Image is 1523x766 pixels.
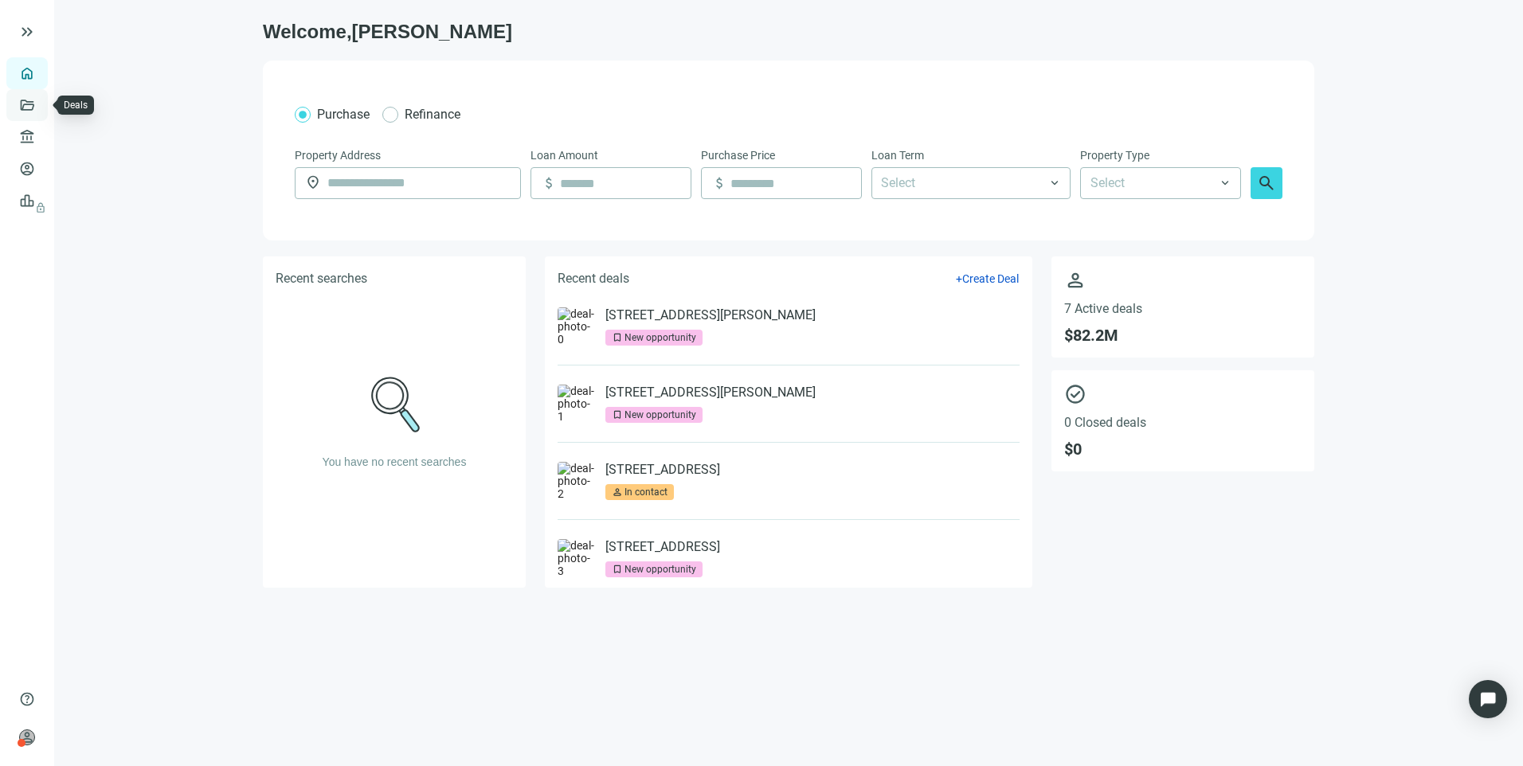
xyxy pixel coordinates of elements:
[605,307,816,323] a: [STREET_ADDRESS][PERSON_NAME]
[1064,415,1302,430] span: 0 Closed deals
[1064,440,1302,459] span: $ 0
[612,332,623,343] span: bookmark
[1064,383,1302,405] span: check_circle
[323,455,467,468] span: You have no recent searches
[558,307,596,346] img: deal-photo-0
[558,462,596,500] img: deal-photo-2
[962,272,1019,285] span: Create Deal
[263,19,1314,45] h1: Welcome, [PERSON_NAME]
[276,269,367,288] h5: Recent searches
[605,462,720,478] a: [STREET_ADDRESS]
[1251,167,1282,199] button: search
[19,729,35,745] span: person
[1064,269,1302,291] span: person
[605,539,720,555] a: [STREET_ADDRESS]
[955,272,1020,286] button: +Create Deal
[624,407,696,423] div: New opportunity
[612,487,623,498] span: person
[711,175,727,191] span: attach_money
[871,147,924,164] span: Loan Term
[18,22,37,41] button: keyboard_double_arrow_right
[612,409,623,420] span: bookmark
[317,107,370,122] span: Purchase
[558,539,596,577] img: deal-photo-3
[305,174,321,190] span: location_on
[1064,326,1302,345] span: $ 82.2M
[405,107,460,122] span: Refinance
[612,564,623,575] span: bookmark
[605,385,816,401] a: [STREET_ADDRESS][PERSON_NAME]
[531,147,598,164] span: Loan Amount
[558,385,596,423] img: deal-photo-1
[541,175,557,191] span: attach_money
[1257,174,1276,193] span: search
[295,147,381,164] span: Property Address
[1080,147,1149,164] span: Property Type
[956,272,962,285] span: +
[624,484,668,500] div: In contact
[1469,680,1507,718] div: Open Intercom Messenger
[1064,301,1302,316] span: 7 Active deals
[624,330,696,346] div: New opportunity
[624,561,696,577] div: New opportunity
[558,269,629,288] h5: Recent deals
[701,147,775,164] span: Purchase Price
[19,691,35,707] span: help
